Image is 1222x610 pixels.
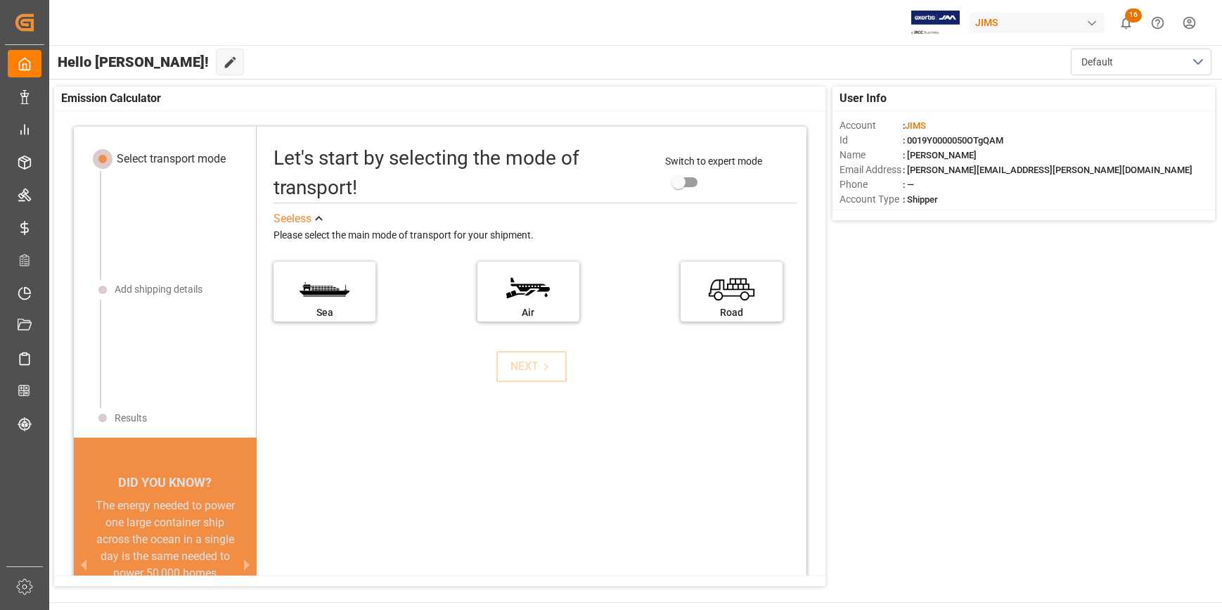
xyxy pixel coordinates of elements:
[688,305,776,320] div: Road
[905,120,926,131] span: JIMS
[970,13,1105,33] div: JIMS
[274,227,797,244] div: Please select the main mode of transport for your shipment.
[903,150,977,160] span: : [PERSON_NAME]
[274,144,650,203] div: Let's start by selecting the mode of transport!
[1125,8,1142,23] span: 16
[903,120,926,131] span: :
[903,165,1192,175] span: : [PERSON_NAME][EMAIL_ADDRESS][PERSON_NAME][DOMAIN_NAME]
[840,148,903,163] span: Name
[1110,7,1142,39] button: show 16 new notifications
[840,118,903,133] span: Account
[1142,7,1173,39] button: Help Center
[903,135,1003,146] span: : 0019Y0000050OTgQAM
[510,358,553,375] div: NEXT
[903,194,938,205] span: : Shipper
[1081,55,1113,70] span: Default
[115,411,147,426] div: Results
[970,9,1110,36] button: JIMS
[911,11,960,35] img: Exertis%20JAM%20-%20Email%20Logo.jpg_1722504956.jpg
[665,155,762,167] span: Switch to expert mode
[840,163,903,177] span: Email Address
[117,151,226,167] div: Select transport mode
[496,351,567,382] button: NEXT
[58,49,209,75] span: Hello [PERSON_NAME]!
[1071,49,1211,75] button: open menu
[74,468,257,497] div: DID YOU KNOW?
[840,90,887,107] span: User Info
[840,133,903,148] span: Id
[484,305,572,320] div: Air
[281,305,368,320] div: Sea
[115,282,202,297] div: Add shipping details
[903,179,914,190] span: : —
[61,90,161,107] span: Emission Calculator
[274,210,311,227] div: See less
[840,192,903,207] span: Account Type
[840,177,903,192] span: Phone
